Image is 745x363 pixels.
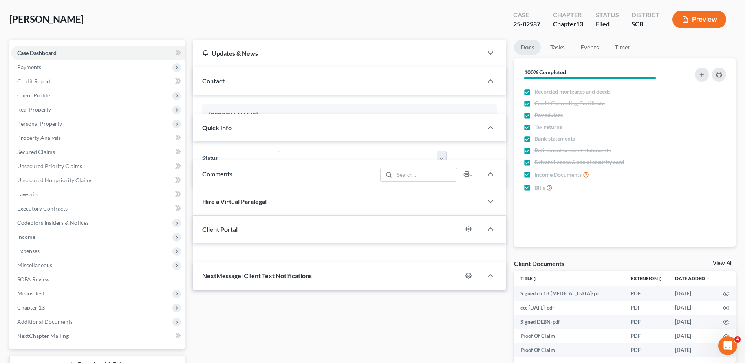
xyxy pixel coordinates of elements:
[17,304,45,311] span: Chapter 13
[534,171,582,179] span: Income Documents
[596,11,619,20] div: Status
[513,20,540,29] div: 25-02987
[524,69,566,75] strong: 100% Completed
[534,147,611,154] span: Retirement account statements
[534,123,562,131] span: Tax returns
[596,20,619,29] div: Filed
[17,262,52,268] span: Miscellaneous
[17,78,51,84] span: Credit Report
[11,46,185,60] a: Case Dashboard
[17,120,62,127] span: Personal Property
[534,111,563,119] span: Pay advices
[534,99,605,107] span: Credit Counseling Certificate
[514,286,624,301] td: Signed ch 13 [MEDICAL_DATA]-pdf
[574,40,605,55] a: Events
[734,336,741,343] span: 4
[631,275,663,281] a: Extensionunfold_more
[209,110,491,120] div: [PERSON_NAME]
[17,191,38,198] span: Lawsuits
[624,315,669,329] td: PDF
[17,233,35,240] span: Income
[11,202,185,216] a: Executory Contracts
[17,49,57,56] span: Case Dashboard
[713,260,732,266] a: View All
[202,272,312,279] span: NextMessage: Client Text Notifications
[514,301,624,315] td: ccc [DATE]-pdf
[534,184,545,192] span: Bills
[534,135,575,143] span: Bank statements
[17,134,61,141] span: Property Analysis
[394,168,457,181] input: Search...
[17,64,41,70] span: Payments
[534,158,624,166] span: Drivers license & social security card
[658,277,663,281] i: unfold_more
[202,198,267,205] span: Hire a Virtual Paralegal
[17,92,50,99] span: Client Profile
[202,77,225,84] span: Contact
[17,318,73,325] span: Additional Documents
[202,124,232,131] span: Quick Info
[17,219,89,226] span: Codebtors Insiders & Notices
[17,148,55,155] span: Secured Claims
[553,20,583,29] div: Chapter
[11,74,185,88] a: Credit Report
[669,315,717,329] td: [DATE]
[198,151,274,167] label: Status
[17,290,44,297] span: Means Test
[624,343,669,357] td: PDF
[553,11,583,20] div: Chapter
[9,13,84,25] span: [PERSON_NAME]
[514,315,624,329] td: Signed DEBN-pdf
[624,301,669,315] td: PDF
[11,329,185,343] a: NextChapter Mailing
[11,272,185,286] a: SOFA Review
[718,336,737,355] iframe: Intercom live chat
[669,286,717,301] td: [DATE]
[624,329,669,343] td: PDF
[17,177,92,183] span: Unsecured Nonpriority Claims
[202,225,238,233] span: Client Portal
[11,187,185,202] a: Lawsuits
[513,11,540,20] div: Case
[11,173,185,187] a: Unsecured Nonpriority Claims
[675,275,710,281] a: Date Added expand_more
[514,40,541,55] a: Docs
[576,20,583,27] span: 13
[17,163,82,169] span: Unsecured Priority Claims
[544,40,571,55] a: Tasks
[533,277,537,281] i: unfold_more
[202,49,473,57] div: Updates & News
[632,11,660,20] div: District
[514,329,624,343] td: Proof Of Claim
[608,40,637,55] a: Timer
[534,88,610,95] span: Recorded mortgages and deeds
[11,131,185,145] a: Property Analysis
[17,276,50,282] span: SOFA Review
[514,259,564,268] div: Client Documents
[11,159,185,173] a: Unsecured Priority Claims
[669,343,717,357] td: [DATE]
[17,247,40,254] span: Expenses
[17,205,68,212] span: Executory Contracts
[17,332,69,339] span: NextChapter Mailing
[202,170,232,178] span: Comments
[520,275,537,281] a: Titleunfold_more
[706,277,710,281] i: expand_more
[669,301,717,315] td: [DATE]
[17,106,51,113] span: Real Property
[632,20,660,29] div: SCB
[624,286,669,301] td: PDF
[672,11,726,28] button: Preview
[11,145,185,159] a: Secured Claims
[514,343,624,357] td: Proof Of Claim
[669,329,717,343] td: [DATE]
